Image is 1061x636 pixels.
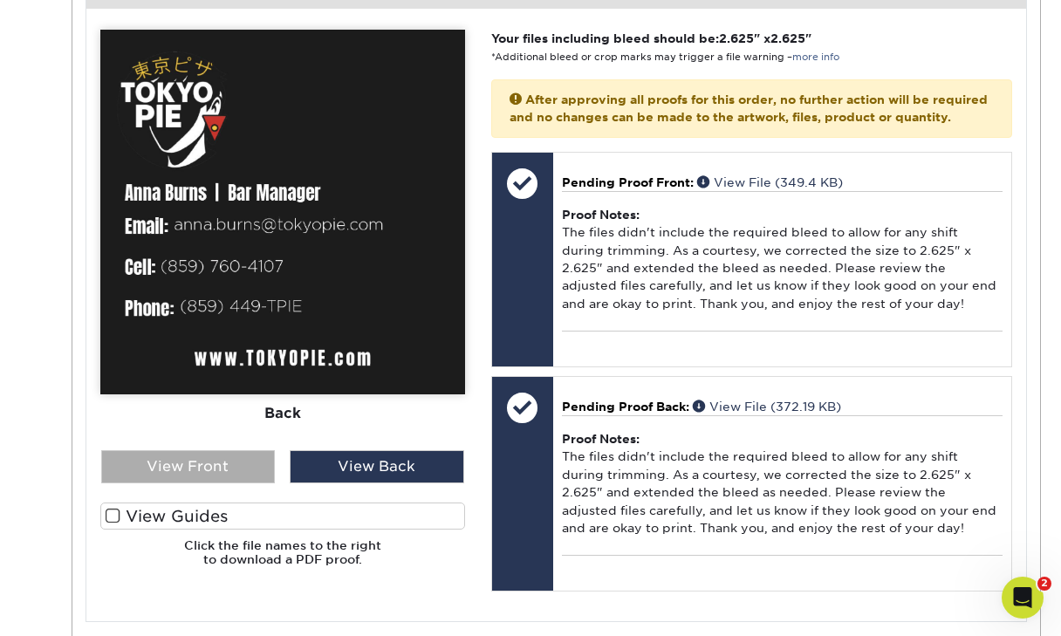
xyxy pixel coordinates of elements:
span: Pending Proof Back: [562,400,689,414]
iframe: Intercom live chat [1002,577,1044,619]
a: more info [792,51,839,63]
div: View Back [290,450,464,483]
span: 2 [1037,577,1051,591]
a: View File (372.19 KB) [693,400,841,414]
strong: Proof Notes: [562,432,640,446]
div: Back [100,394,465,433]
label: View Guides [100,503,465,530]
strong: After approving all proofs for this order, no further action will be required and no changes can ... [510,92,988,124]
strong: Proof Notes: [562,208,640,222]
div: View Front [101,450,276,483]
span: 2.625 [719,31,754,45]
div: The files didn't include the required bleed to allow for any shift during trimming. As a courtesy... [562,415,1003,555]
a: View File (349.4 KB) [697,175,843,189]
div: The files didn't include the required bleed to allow for any shift during trimming. As a courtesy... [562,191,1003,331]
h6: Click the file names to the right to download a PDF proof. [100,538,465,581]
span: Pending Proof Front: [562,175,694,189]
span: 2.625 [770,31,805,45]
small: *Additional bleed or crop marks may trigger a file warning – [491,51,839,63]
strong: Your files including bleed should be: " x " [491,31,811,45]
